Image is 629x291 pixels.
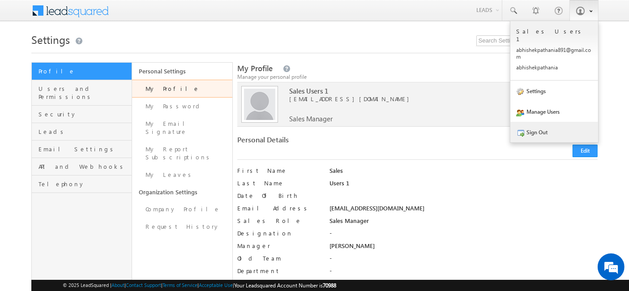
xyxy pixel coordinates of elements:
a: Company Profile [132,201,232,218]
span: Telephony [39,180,129,188]
a: Acceptable Use [199,282,233,288]
p: abhis hekpa thani a [516,64,592,71]
a: API and Webhooks [32,158,132,175]
label: Manager [237,242,321,250]
span: Security [39,110,129,118]
label: Sales Role [237,217,321,225]
span: Settings [31,32,70,47]
a: My Profile [132,80,232,98]
a: My Report Subscriptions [132,141,232,166]
label: Old Team [237,254,321,262]
a: Settings [510,81,598,101]
a: Sign Out [510,122,598,142]
a: Request History [132,218,232,235]
div: - [329,229,598,242]
a: Sales Users 1 abhishekpathania891@gmail.com abhishekpathania [510,21,598,81]
div: Sales [329,167,598,179]
button: Edit [573,145,598,157]
span: Sales Users 1 [289,87,578,95]
label: Designation [237,229,321,237]
a: About [112,282,125,288]
div: Manage your personal profile [237,73,598,81]
div: - [329,267,598,279]
p: abhis hekpa thani a891@ gmail .com [516,47,592,60]
span: Your Leadsquared Account Number is [235,282,337,289]
a: Profile [32,63,132,80]
p: Sales Users 1 [516,27,592,43]
a: My Leaves [132,166,232,184]
span: My Profile [237,63,273,73]
span: Profile [39,67,129,75]
div: Sales Manager [329,217,598,229]
a: Manage Users [510,101,598,122]
span: © 2025 LeadSquared | | | | | [63,281,337,290]
a: Contact Support [126,282,162,288]
div: [PERSON_NAME] [329,242,598,254]
span: API and Webhooks [39,163,129,171]
div: [EMAIL_ADDRESS][DOMAIN_NAME] [329,204,598,217]
a: My Email Signature [132,115,232,141]
label: Department [237,267,321,275]
a: Security [32,106,132,123]
span: [EMAIL_ADDRESS][DOMAIN_NAME] [289,95,578,103]
a: Email Settings [32,141,132,158]
a: Users and Permissions [32,80,132,106]
label: Date Of Birth [237,192,321,200]
a: My Password [132,98,232,115]
span: Users and Permissions [39,85,129,101]
span: 70988 [323,282,337,289]
span: Email Settings [39,145,129,153]
a: Telephony [32,175,132,193]
a: Terms of Service [163,282,198,288]
div: Users 1 [329,179,598,192]
input: Search Settings [476,35,598,46]
a: Personal Settings [132,63,232,80]
span: Leads [39,128,129,136]
a: Organization Settings [132,184,232,201]
span: Sales Manager [289,115,333,123]
label: Last Name [237,179,321,187]
label: First Name [237,167,321,175]
div: Personal Details [237,136,413,148]
div: - [329,254,598,267]
label: Email Address [237,204,321,212]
